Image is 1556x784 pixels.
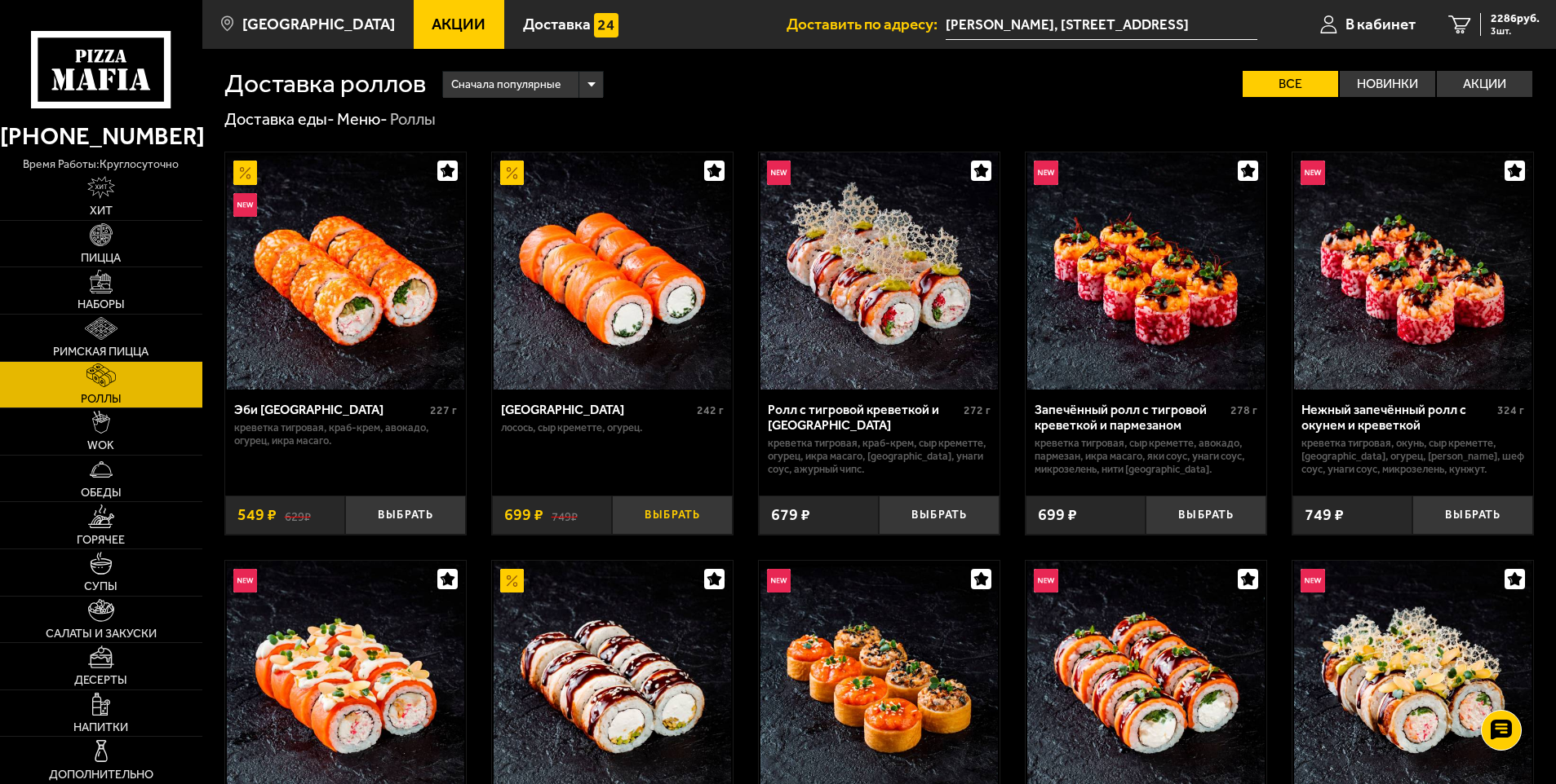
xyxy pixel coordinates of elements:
p: креветка тигровая, Сыр креметте, авокадо, пармезан, икра масаго, яки соус, унаги соус, микрозелен... [1035,437,1257,476]
p: креветка тигровая, краб-крем, авокадо, огурец, икра масаго. [234,421,457,447]
img: Новинка [1301,569,1325,593]
button: Выбрать [1412,496,1533,535]
label: Все [1243,71,1338,97]
span: Десерты [74,675,127,686]
a: НовинкаЗапечённый ролл с тигровой креветкой и пармезаном [1026,152,1266,390]
img: Новинка [1034,569,1058,593]
span: Роллы [81,394,122,405]
label: Акции [1437,71,1532,97]
img: Новинка [1034,161,1058,185]
span: Наборы [78,299,125,311]
img: Нежный запечённый ролл с окунем и креветкой [1294,152,1532,390]
button: Выбрать [879,496,1000,535]
img: Новинка [233,193,258,218]
img: Новинка [767,161,791,185]
img: 15daf4d41897b9f0e9f617042186c801.svg [594,13,618,37]
a: АкционныйНовинкаЭби Калифорния [225,152,466,390]
span: Хит [90,205,113,217]
div: Ролл с тигровой креветкой и [GEOGRAPHIC_DATA] [768,402,960,433]
div: Нежный запечённый ролл с окунем и креветкой [1301,402,1493,433]
span: 3 шт. [1491,26,1540,36]
span: 278 г [1230,403,1257,417]
span: Россия, Санкт-Петербург, Пушкин, Красносельское шоссе, 48/60 [946,10,1257,40]
a: АкционныйФиладельфия [492,152,733,390]
img: Новинка [1301,161,1325,185]
span: Салаты и закуски [46,628,157,640]
button: Выбрать [345,496,466,535]
a: НовинкаНежный запечённый ролл с окунем и креветкой [1292,152,1533,390]
img: Филадельфия [494,152,731,390]
h1: Доставка роллов [224,71,426,97]
div: Запечённый ролл с тигровой креветкой и пармезаном [1035,402,1226,433]
span: Акции [432,16,485,32]
span: 324 г [1497,403,1524,417]
span: [GEOGRAPHIC_DATA] [242,16,395,32]
p: лосось, Сыр креметте, огурец. [501,421,724,434]
label: Новинки [1340,71,1435,97]
span: Сначала популярные [451,69,561,100]
div: [GEOGRAPHIC_DATA] [501,402,693,417]
span: Супы [84,581,117,592]
s: 629 ₽ [285,507,311,523]
span: WOK [87,440,114,451]
span: Римская пицца [53,346,149,358]
span: 242 г [697,403,724,417]
div: Роллы [390,109,436,130]
img: Акционный [233,161,258,185]
img: Эби Калифорния [227,152,464,390]
button: Выбрать [612,496,733,535]
span: Доставка [523,16,591,32]
span: Доставить по адресу: [787,16,946,32]
input: Ваш адрес доставки [946,10,1257,40]
a: НовинкаРолл с тигровой креветкой и Гуакамоле [759,152,1000,390]
span: Пицца [81,253,121,264]
a: Доставка еды- [224,109,335,129]
img: Акционный [500,569,525,593]
button: Выбрать [1146,496,1266,535]
div: Эби [GEOGRAPHIC_DATA] [234,402,426,417]
span: 2286 руб. [1491,13,1540,24]
span: 227 г [430,403,457,417]
span: 699 ₽ [504,507,543,523]
span: 679 ₽ [771,507,810,523]
s: 749 ₽ [552,507,578,523]
span: Напитки [73,722,128,733]
img: Запечённый ролл с тигровой креветкой и пармезаном [1027,152,1265,390]
span: Дополнительно [49,769,153,781]
img: Ролл с тигровой креветкой и Гуакамоле [760,152,998,390]
span: Горячее [77,535,125,546]
span: 699 ₽ [1038,507,1077,523]
span: В кабинет [1345,16,1416,32]
img: Новинка [767,569,791,593]
span: 549 ₽ [237,507,277,523]
p: креветка тигровая, окунь, Сыр креметте, [GEOGRAPHIC_DATA], огурец, [PERSON_NAME], шеф соус, унаги... [1301,437,1524,476]
span: Обеды [81,487,122,499]
img: Новинка [233,569,258,593]
p: креветка тигровая, краб-крем, Сыр креметте, огурец, икра масаго, [GEOGRAPHIC_DATA], унаги соус, а... [768,437,991,476]
a: Меню- [337,109,388,129]
img: Акционный [500,161,525,185]
span: 272 г [964,403,991,417]
span: 749 ₽ [1305,507,1344,523]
